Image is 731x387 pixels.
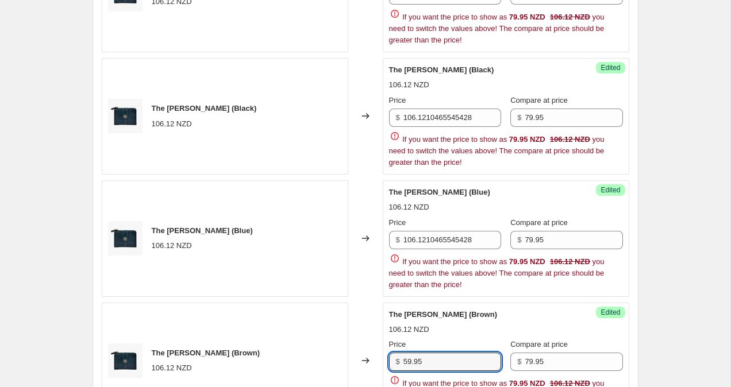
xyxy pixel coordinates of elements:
span: The [PERSON_NAME] (Brown) [152,349,260,357]
span: The [PERSON_NAME] (Blue) [152,226,253,235]
div: 106.12 NZD [152,362,192,374]
span: The [PERSON_NAME] (Black) [389,65,494,74]
span: $ [396,113,400,122]
span: The [PERSON_NAME] (Brown) [389,310,498,319]
span: The [PERSON_NAME] (Blue) [389,188,490,196]
span: Edited [601,63,620,72]
span: If you want the price to show as you need to switch the values above! The compare at price should... [389,257,605,289]
span: $ [517,235,521,244]
div: 79.95 NZD [509,11,545,23]
span: If you want the price to show as you need to switch the values above! The compare at price should... [389,135,605,167]
div: 106.12 NZD [152,240,192,251]
span: Price [389,218,406,227]
div: 106.12 NZD [389,79,429,91]
span: Edited [601,308,620,317]
span: Edited [601,185,620,195]
span: Price [389,340,406,349]
img: 4b51410f-98d7-47d2-bc47-e3aba6eaccb0_2_80x.jpg [108,343,143,378]
div: 106.12 NZD [152,118,192,130]
span: $ [517,357,521,366]
span: Price [389,96,406,105]
strike: 106.12 NZD [550,256,590,268]
img: 4b51410f-98d7-47d2-bc47-e3aba6eaccb0_2_80x.jpg [108,221,143,256]
strike: 106.12 NZD [550,134,590,145]
img: 4b51410f-98d7-47d2-bc47-e3aba6eaccb0_2_80x.jpg [108,99,143,133]
span: Compare at price [510,340,568,349]
div: 79.95 NZD [509,256,545,268]
span: $ [396,357,400,366]
span: Compare at price [510,218,568,227]
div: 106.12 NZD [389,324,429,335]
span: $ [396,235,400,244]
span: Compare at price [510,96,568,105]
span: If you want the price to show as you need to switch the values above! The compare at price should... [389,13,605,44]
strike: 106.12 NZD [550,11,590,23]
span: The [PERSON_NAME] (Black) [152,104,257,113]
span: $ [517,113,521,122]
div: 79.95 NZD [509,134,545,145]
div: 106.12 NZD [389,202,429,213]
